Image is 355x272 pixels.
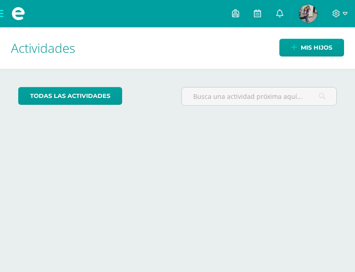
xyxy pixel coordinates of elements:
a: Mis hijos [279,39,344,56]
input: Busca una actividad próxima aquí... [182,87,337,105]
h1: Actividades [11,27,344,69]
span: Mis hijos [301,39,332,56]
a: todas las Actividades [18,87,122,105]
img: 12f982b0001c643735fd1c48b81cf986.png [299,5,317,23]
